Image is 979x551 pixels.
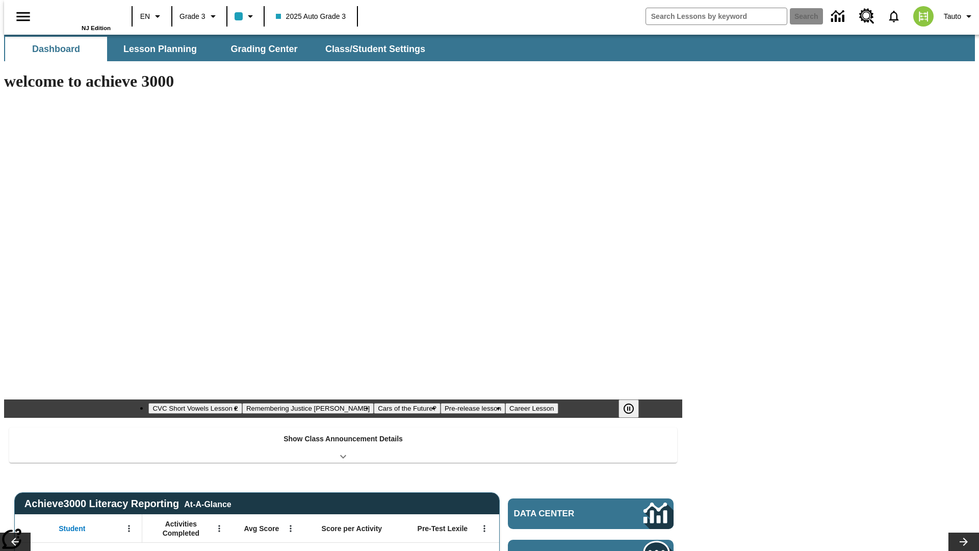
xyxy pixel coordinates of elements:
[418,524,468,533] span: Pre-Test Lexile
[514,509,609,519] span: Data Center
[441,403,505,414] button: Slide 4 Pre-release lesson
[109,37,211,61] button: Lesson Planning
[853,3,881,30] a: Resource Center, Will open in new tab
[148,403,242,414] button: Slide 1 CVC Short Vowels Lesson 2
[907,3,940,30] button: Select a new avatar
[619,399,639,418] button: Pause
[4,37,434,61] div: SubNavbar
[82,25,111,31] span: NJ Edition
[508,498,674,529] a: Data Center
[123,43,197,55] span: Lesson Planning
[213,37,315,61] button: Grading Center
[244,524,279,533] span: Avg Score
[619,399,649,418] div: Pause
[9,428,677,463] div: Show Class Announcement Details
[317,37,433,61] button: Class/Student Settings
[32,43,80,55] span: Dashboard
[825,3,853,31] a: Data Center
[59,524,85,533] span: Student
[284,434,403,444] p: Show Class Announcement Details
[940,7,979,26] button: Profile/Settings
[913,6,934,27] img: avatar image
[242,403,374,414] button: Slide 2 Remembering Justice O'Connor
[325,43,425,55] span: Class/Student Settings
[4,72,682,91] h1: welcome to achieve 3000
[136,7,168,26] button: Language: EN, Select a language
[881,3,907,30] a: Notifications
[175,7,223,26] button: Grade: Grade 3, Select a grade
[24,498,231,510] span: Achieve3000 Literacy Reporting
[8,2,38,32] button: Open side menu
[179,11,205,22] span: Grade 3
[948,533,979,551] button: Lesson carousel, Next
[283,521,298,536] button: Open Menu
[230,43,297,55] span: Grading Center
[5,37,107,61] button: Dashboard
[147,519,215,538] span: Activities Completed
[44,5,111,25] a: Home
[121,521,137,536] button: Open Menu
[140,11,150,22] span: EN
[4,35,975,61] div: SubNavbar
[212,521,227,536] button: Open Menu
[505,403,558,414] button: Slide 5 Career Lesson
[477,521,492,536] button: Open Menu
[374,403,441,414] button: Slide 3 Cars of the Future?
[276,11,346,22] span: 2025 Auto Grade 3
[184,498,231,509] div: At-A-Glance
[44,4,111,31] div: Home
[944,11,961,22] span: Tauto
[646,8,787,24] input: search field
[230,7,261,26] button: Class color is light blue. Change class color
[322,524,382,533] span: Score per Activity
